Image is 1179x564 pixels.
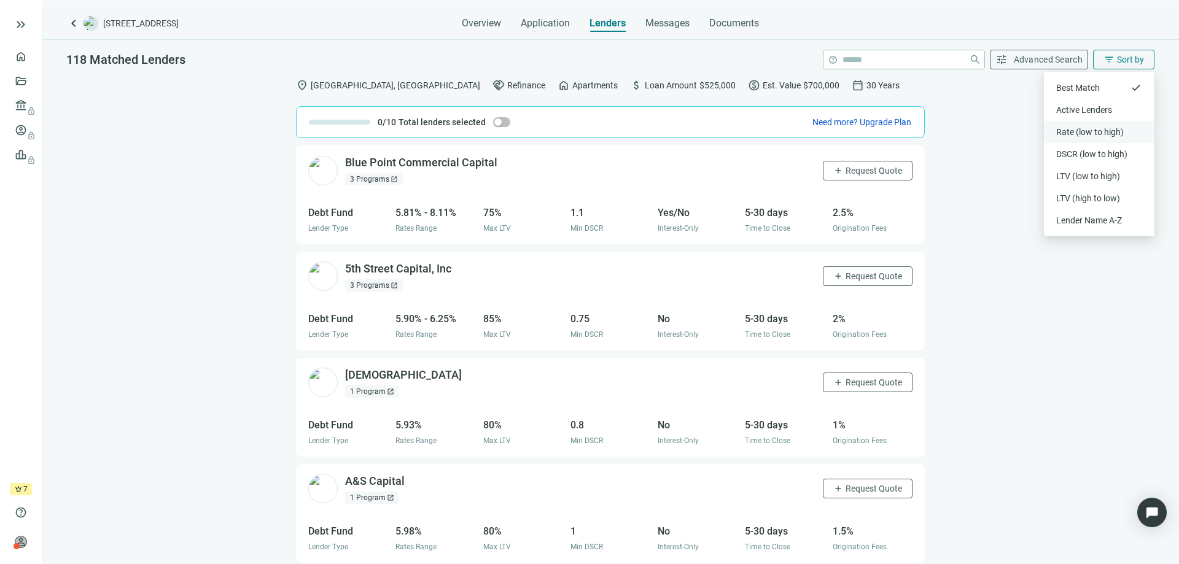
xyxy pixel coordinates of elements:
button: addRequest Quote [823,161,912,180]
span: Min DSCR [570,543,603,551]
span: open_in_new [391,282,398,289]
span: Application [521,17,570,29]
div: A&S Capital [345,474,405,489]
div: Best Match [1056,82,1142,94]
span: Overview [462,17,501,29]
span: paid [748,79,760,91]
div: Blue Point Commercial Capital [345,155,497,171]
div: Loan Amount [630,79,736,91]
span: Request Quote [846,377,902,387]
span: Lender Type [308,543,348,551]
span: person [15,536,27,548]
span: $700,000 [803,79,839,92]
div: LTV (low to high) [1056,170,1142,182]
span: open_in_new [387,494,394,501]
button: addRequest Quote [823,266,912,286]
span: Time to Close [745,330,790,339]
span: crown [15,485,22,493]
span: add [833,377,843,387]
div: 1 Program [345,385,399,398]
div: 75% [483,205,563,220]
div: 80% [483,523,563,539]
span: Need more? Upgrade Plan [812,117,911,127]
span: 118 Matched Lenders [66,52,185,67]
span: Max LTV [483,436,511,445]
span: calendar_today [852,79,864,91]
span: handshake [492,79,505,91]
div: Debt Fund [308,205,388,220]
span: open_in_new [391,176,398,183]
span: Origination Fees [833,224,887,233]
div: Est. Value [748,79,839,91]
button: Need more? Upgrade Plan [812,116,912,128]
span: add [833,271,843,281]
div: 1 Program [345,492,399,504]
div: DSCR (low to high) [1056,148,1142,160]
div: No [658,523,737,539]
span: Sort by [1117,55,1144,64]
img: d85495f7-c96e-4b86-831c-77e9c9769fbd [308,474,338,503]
span: Lender Type [308,330,348,339]
span: $525,000 [699,79,736,92]
span: Max LTV [483,330,511,339]
div: 80% [483,417,563,433]
span: Advanced Search [1014,55,1083,64]
div: 2.5% [833,205,912,220]
span: [STREET_ADDRESS] [103,17,179,29]
img: d3a3c49a-7506-4750-a4cf-3365033116a3 [308,261,338,291]
img: deal-logo [84,16,98,31]
span: Interest-Only [658,543,699,551]
span: Rates Range [395,330,437,339]
span: Interest-Only [658,436,699,445]
button: tuneAdvanced Search [990,50,1089,69]
span: help [828,55,838,64]
span: Lenders [589,17,626,29]
span: keyboard_arrow_left [66,16,81,31]
div: 5.81% - 8.11% [395,205,475,220]
span: Max LTV [483,224,511,233]
span: Apartments [572,79,618,92]
span: filter_list [1103,54,1115,65]
button: keyboard_double_arrow_right [14,17,28,32]
div: No [658,311,737,326]
span: Max LTV [483,543,511,551]
span: Rates Range [395,436,437,445]
div: [DEMOGRAPHIC_DATA] [345,368,462,383]
span: Documents [709,17,759,29]
span: 30 Years [866,79,900,92]
span: Time to Close [745,436,790,445]
button: addRequest Quote [823,479,912,498]
div: No [658,417,737,433]
div: 5.90% - 6.25% [395,311,475,326]
span: Rates Range [395,543,437,551]
span: Interest-Only [658,224,699,233]
span: open_in_new [387,388,394,395]
span: Time to Close [745,543,790,551]
div: Yes/No [658,205,737,220]
span: home [558,79,570,91]
img: 6c97713c-3180-4ad2-b88f-046d91b7b018 [308,156,338,185]
div: 5-30 days [745,523,825,539]
span: Request Quote [846,166,902,176]
div: LTV (high to low) [1056,192,1142,204]
span: location_on [296,79,308,91]
div: 5-30 days [745,205,825,220]
span: Request Quote [846,484,902,493]
span: Min DSCR [570,330,603,339]
div: 1.1 [570,205,650,220]
span: Origination Fees [833,330,887,339]
div: 3 Programs [345,173,403,185]
div: 1.5% [833,523,912,539]
div: 0.75 [570,311,650,326]
span: Total lenders selected [399,116,486,128]
div: 0.8 [570,417,650,433]
div: Debt Fund [308,311,388,326]
span: Rates Range [395,224,437,233]
div: Lender Name A-Z [1056,214,1142,226]
span: Origination Fees [833,436,887,445]
div: Debt Fund [308,523,388,539]
span: attach_money [630,79,642,91]
span: Origination Fees [833,543,887,551]
span: tune [995,53,1008,66]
